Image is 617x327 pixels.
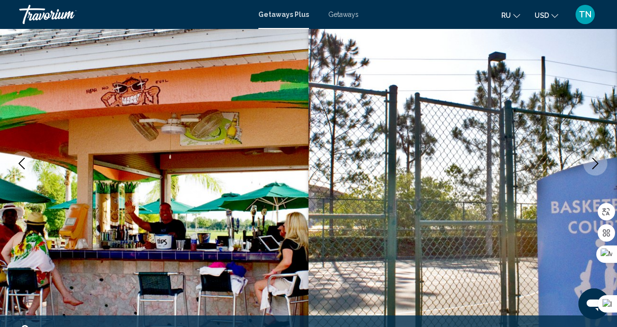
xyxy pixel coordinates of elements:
button: Change language [501,8,520,22]
a: Getaways [328,11,359,18]
button: Change currency [535,8,558,22]
span: ru [501,12,511,19]
button: Next image [583,151,607,176]
iframe: Button to launch messaging window [578,288,609,319]
a: Travorium [19,5,249,24]
button: Previous image [10,151,34,176]
span: USD [535,12,549,19]
button: User Menu [573,4,598,25]
span: TN [579,10,591,19]
a: Getaways Plus [258,11,309,18]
